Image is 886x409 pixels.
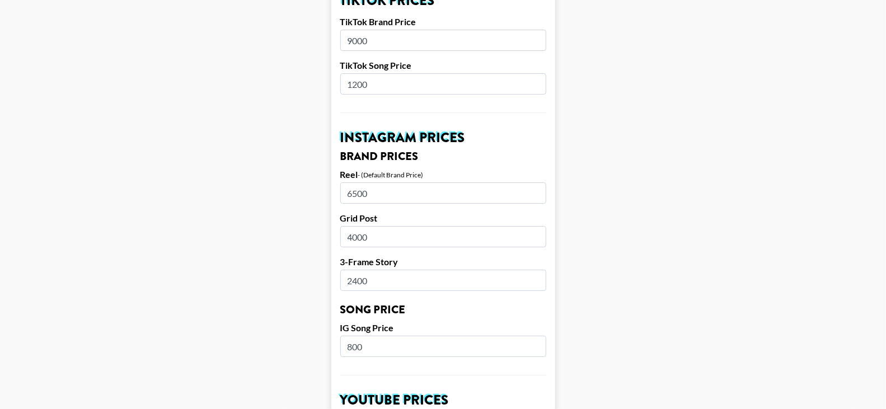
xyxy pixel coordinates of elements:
label: IG Song Price [340,322,546,333]
h2: Instagram Prices [340,131,546,144]
h3: Brand Prices [340,151,546,162]
h3: Song Price [340,304,546,316]
label: TikTok Brand Price [340,16,546,27]
h2: YouTube Prices [340,393,546,407]
label: Grid Post [340,213,546,224]
label: 3-Frame Story [340,256,546,267]
label: TikTok Song Price [340,60,546,71]
div: - (Default Brand Price) [358,171,424,179]
label: Reel [340,169,358,180]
